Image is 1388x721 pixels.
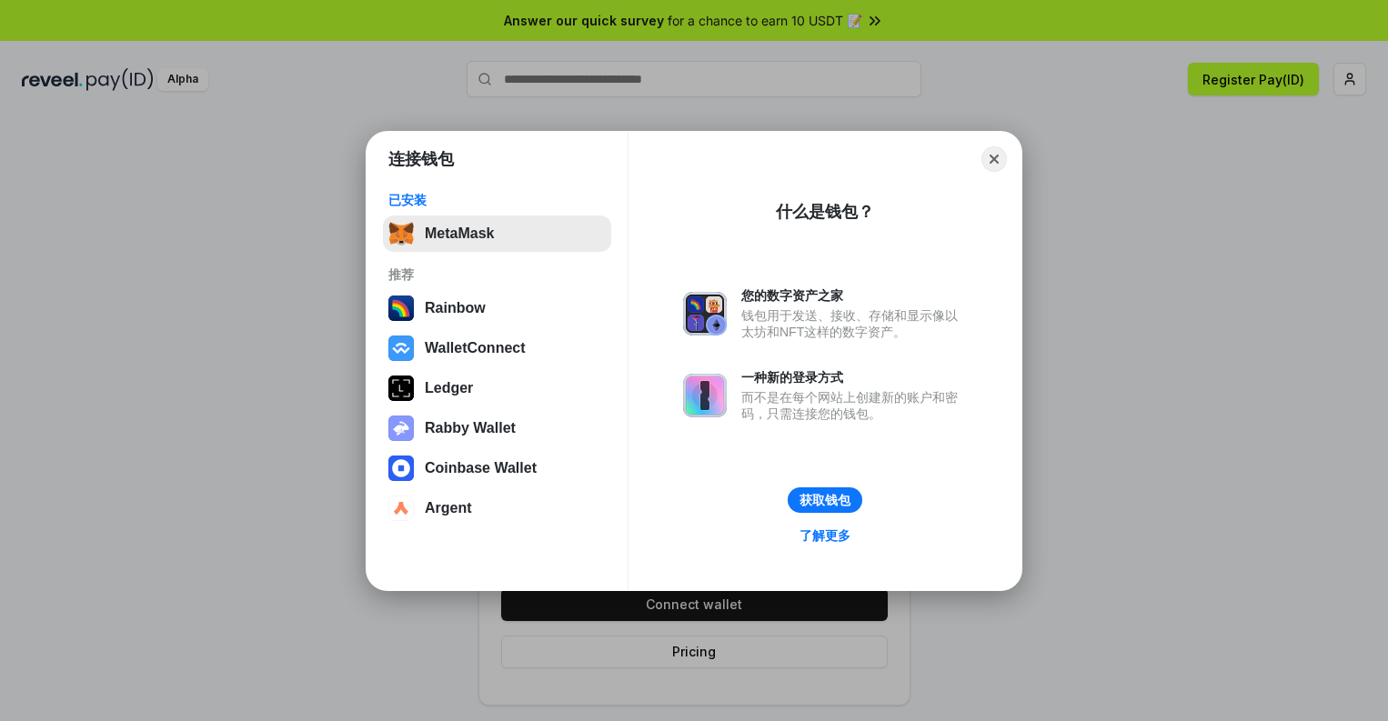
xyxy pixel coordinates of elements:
img: svg+xml,%3Csvg%20width%3D%2228%22%20height%3D%2228%22%20viewBox%3D%220%200%2028%2028%22%20fill%3D... [388,456,414,481]
button: Argent [383,490,611,526]
button: MetaMask [383,215,611,252]
div: 已安装 [388,192,606,208]
button: Coinbase Wallet [383,450,611,486]
div: 推荐 [388,266,606,283]
img: svg+xml,%3Csvg%20xmlns%3D%22http%3A%2F%2Fwww.w3.org%2F2000%2Fsvg%22%20width%3D%2228%22%20height%3... [388,376,414,401]
div: MetaMask [425,225,494,242]
div: 您的数字资产之家 [741,287,967,304]
div: Coinbase Wallet [425,460,537,476]
img: svg+xml,%3Csvg%20width%3D%22120%22%20height%3D%22120%22%20viewBox%3D%220%200%20120%20120%22%20fil... [388,295,414,321]
div: WalletConnect [425,340,526,356]
div: Rabby Wallet [425,420,516,436]
div: 了解更多 [800,527,850,544]
img: svg+xml,%3Csvg%20fill%3D%22none%22%20height%3D%2233%22%20viewBox%3D%220%200%2035%2033%22%20width%... [388,221,414,246]
div: 一种新的登录方式 [741,369,967,386]
button: Rabby Wallet [383,410,611,446]
img: svg+xml,%3Csvg%20xmlns%3D%22http%3A%2F%2Fwww.w3.org%2F2000%2Fsvg%22%20fill%3D%22none%22%20viewBox... [683,374,727,417]
img: svg+xml,%3Csvg%20width%3D%2228%22%20height%3D%2228%22%20viewBox%3D%220%200%2028%2028%22%20fill%3D... [388,496,414,521]
img: svg+xml,%3Csvg%20xmlns%3D%22http%3A%2F%2Fwww.w3.org%2F2000%2Fsvg%22%20fill%3D%22none%22%20viewBox... [683,292,727,335]
div: Ledger [425,380,473,396]
button: WalletConnect [383,330,611,366]
button: Rainbow [383,290,611,326]
div: Rainbow [425,300,486,316]
button: Ledger [383,370,611,406]
a: 了解更多 [789,524,861,547]
div: 什么是钱包？ [776,201,874,223]
div: 获取钱包 [800,492,850,508]
div: 而不是在每个网站上创建新的账户和密码，只需连接您的钱包。 [741,389,967,422]
div: Argent [425,500,472,516]
button: 获取钱包 [788,487,862,513]
div: 钱包用于发送、接收、存储和显示像以太坊和NFT这样的数字资产。 [741,307,967,340]
h1: 连接钱包 [388,148,454,170]
img: svg+xml,%3Csvg%20xmlns%3D%22http%3A%2F%2Fwww.w3.org%2F2000%2Fsvg%22%20fill%3D%22none%22%20viewBox... [388,416,414,441]
button: Close [981,146,1007,172]
img: svg+xml,%3Csvg%20width%3D%2228%22%20height%3D%2228%22%20viewBox%3D%220%200%2028%2028%22%20fill%3D... [388,335,414,361]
